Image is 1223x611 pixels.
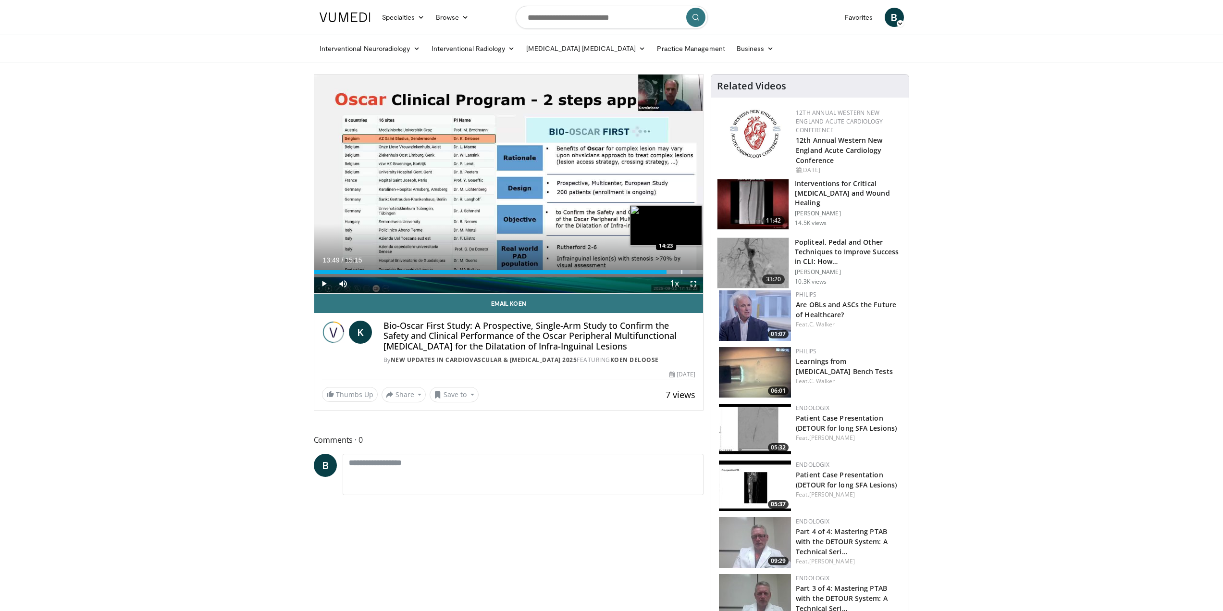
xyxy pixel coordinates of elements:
div: Feat. [796,434,901,442]
span: / [342,256,344,264]
span: 11:42 [762,216,785,225]
button: Play [314,274,334,293]
span: 15:15 [345,256,362,264]
img: 0954f259-7907-4053-a817-32a96463ecc8.png.150x105_q85_autocrop_double_scale_upscale_version-0.2.png [729,109,782,159]
span: Comments 0 [314,434,704,446]
p: 10.3K views [795,278,827,286]
a: Endologix [796,517,829,525]
span: 06:01 [768,387,789,395]
span: 01:07 [768,330,789,338]
a: New Updates in Cardiovascular & [MEDICAL_DATA] 2025 [391,356,577,364]
a: 01:07 [719,290,791,341]
a: B [314,454,337,477]
a: 11:42 Interventions for Critical [MEDICAL_DATA] and Wound Healing [PERSON_NAME] 14.5K views [717,179,903,230]
a: Thumbs Up [322,387,378,402]
button: Save to [430,387,479,402]
p: [PERSON_NAME] [795,268,903,276]
div: Progress Bar [314,270,704,274]
p: [PERSON_NAME] [795,210,903,217]
a: Practice Management [651,39,730,58]
a: 09:29 [719,517,791,568]
a: B [885,8,904,27]
a: Interventional Radiology [426,39,521,58]
a: 05:32 [719,404,791,454]
h3: Popliteal, Pedal and Other Techniques to Improve Success in CLI: How… [795,237,903,266]
a: K [349,321,372,344]
a: Endologix [796,574,829,582]
a: Email Koen [314,294,704,313]
span: 13:49 [323,256,340,264]
img: New Updates in Cardiovascular & Interventional Radiology 2025 [322,321,345,344]
img: image.jpeg [630,205,702,246]
a: Browse [430,8,474,27]
div: Feat. [796,557,901,566]
button: Fullscreen [684,274,703,293]
a: Philips [796,347,816,355]
video-js: Video Player [314,75,704,294]
div: Feat. [796,320,901,329]
a: Endologix [796,404,829,412]
div: [DATE] [796,166,901,175]
a: Learnings from [MEDICAL_DATA] Bench Tests [796,357,893,376]
a: [PERSON_NAME] [809,557,855,565]
img: VuMedi Logo [320,12,371,22]
span: 05:32 [768,443,789,452]
span: 09:29 [768,557,789,565]
a: Interventional Neuroradiology [314,39,426,58]
a: Patient Case Presentation (DETOUR for long SFA Lesions) [796,470,897,489]
a: C. Walker [809,377,835,385]
a: 05:37 [719,461,791,511]
a: [MEDICAL_DATA] [MEDICAL_DATA] [520,39,651,58]
a: 33:20 Popliteal, Pedal and Other Techniques to Improve Success in CLI: How… [PERSON_NAME] 10.3K v... [717,237,903,288]
img: a89e7913-d609-46ba-9c11-7c5a81a31aa2.150x105_q85_crop-smart_upscale.jpg [719,517,791,568]
img: 0547a951-2e8b-4df6-bc87-cc102613d05c.150x105_q85_crop-smart_upscale.jpg [719,347,791,398]
input: Search topics, interventions [516,6,708,29]
a: Specialties [376,8,431,27]
a: Business [731,39,780,58]
h4: Bio-Oscar First Study: A Prospective, Single-Arm Study to Confirm the Safety and Clinical Perform... [383,321,695,352]
button: Playback Rate [665,274,684,293]
a: [PERSON_NAME] [809,434,855,442]
a: 12th Annual Western New England Acute Cardiology Conference [796,136,882,165]
div: Feat. [796,377,901,386]
img: a3e031ae-be2e-46e3-af74-2156481deb99.150x105_q85_crop-smart_upscale.jpg [719,461,791,511]
a: Endologix [796,461,829,469]
a: Philips [796,290,816,299]
div: Feat. [796,490,901,499]
a: 06:01 [719,347,791,398]
span: 05:37 [768,500,789,509]
div: By FEATURING [383,356,695,364]
a: Part 4 of 4: Mastering PTAB with the DETOUR System: A Technical Seri… [796,527,888,556]
a: Favorites [839,8,879,27]
span: 33:20 [762,274,785,284]
a: Are OBLs and ASCs the Future of Healthcare? [796,300,896,319]
span: 7 views [666,389,695,400]
a: C. Walker [809,320,835,328]
a: Koen Deloose [610,356,659,364]
button: Mute [334,274,353,293]
img: 8e469e3f-019b-47df-afe7-ab3e860d9c55.150x105_q85_crop-smart_upscale.jpg [719,404,791,454]
h3: Interventions for Critical [MEDICAL_DATA] and Wound Healing [795,179,903,208]
a: Patient Case Presentation (DETOUR for long SFA Lesions) [796,413,897,433]
a: 12th Annual Western New England Acute Cardiology Conference [796,109,883,134]
img: 75a3f960-6a0f-456d-866c-450ec948de62.150x105_q85_crop-smart_upscale.jpg [719,290,791,341]
h4: Related Videos [717,80,786,92]
button: Share [382,387,426,402]
img: 243716_0000_1.png.150x105_q85_crop-smart_upscale.jpg [717,179,789,229]
a: [PERSON_NAME] [809,490,855,499]
img: T6d-rUZNqcn4uJqH4xMDoxOjBrO-I4W8.150x105_q85_crop-smart_upscale.jpg [717,238,789,288]
div: [DATE] [669,370,695,379]
p: 14.5K views [795,219,827,227]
